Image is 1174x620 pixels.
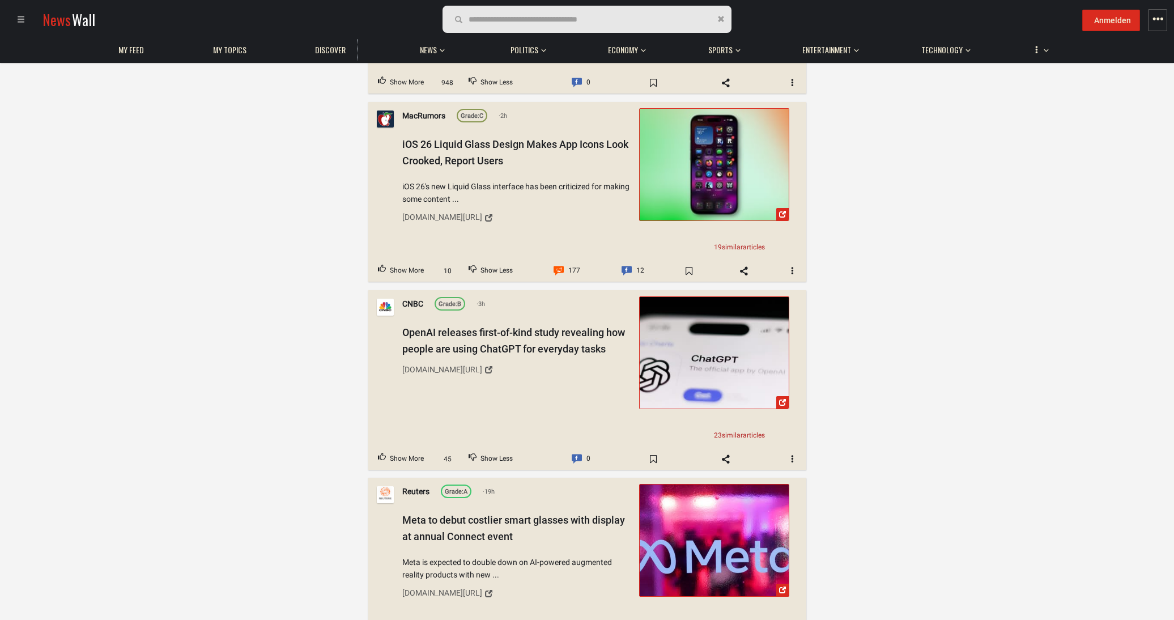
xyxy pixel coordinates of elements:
span: Discover [315,45,346,55]
span: similar [722,431,743,439]
a: Technology [916,39,968,61]
a: Reuters [402,486,429,498]
a: Meta to debut costlier smart glasses with display at annual Connect event [639,484,789,597]
a: Grade:C [457,109,487,122]
span: Grade: [445,489,463,496]
span: similar [722,243,743,251]
span: Show More [390,75,424,90]
span: My Feed [118,45,144,55]
span: Meta is expected to double down on AI-powered augmented reality products with new ... [402,556,631,581]
span: Show Less [480,264,513,278]
img: iOS 26 Liquid Glass Design Makes App Icons Look Crooked, Report Users [639,109,788,220]
button: Downvote [459,260,522,282]
span: 3h [477,299,485,309]
button: Politics [505,34,546,61]
a: Comment [544,260,590,282]
span: 2h [499,111,507,121]
a: Sports [703,39,738,61]
span: Share [709,74,742,92]
span: Show More [390,452,424,466]
a: Politics [505,39,544,61]
img: Profile picture of CNBC [377,299,394,316]
span: Bookmark [637,74,670,92]
a: 19similararticles [709,241,769,253]
a: CNBC [402,298,423,310]
span: 0 [586,452,590,466]
a: 23similararticles [709,430,769,441]
a: [DOMAIN_NAME][URL] [402,360,631,379]
button: Upvote [368,260,433,282]
div: [DOMAIN_NAME][URL] [402,587,482,600]
span: Bookmark [637,449,670,468]
a: Economy [602,39,644,61]
img: Meta to debut costlier smart glasses with display at annual Connect event [639,485,788,596]
a: Grade:A [441,485,471,498]
img: OpenAI releases first-of-kind study revealing how people are using ChatGPT ... [639,297,788,409]
span: Grade: [439,300,457,308]
a: OpenAI releases first-of-kind study revealing how people are using ChatGPT ... [639,296,789,409]
a: Comment [562,448,600,470]
span: Bookmark [673,262,705,280]
button: Anmelden [1082,10,1140,31]
a: [DOMAIN_NAME][URL] [402,208,631,227]
span: Grade: [461,112,479,120]
span: 177 [568,264,580,278]
span: News [42,9,71,30]
span: 19 articles [714,243,765,251]
span: Share [727,262,760,280]
span: Sports [708,45,733,55]
a: Comment [562,72,600,94]
span: 10 [437,265,457,276]
button: Economy [602,34,646,61]
span: Share [709,449,742,468]
button: Downvote [459,448,522,470]
div: B [439,299,461,309]
span: 19h [483,487,495,497]
a: Comment [611,260,653,282]
span: News [420,45,437,55]
img: Profile picture of MacRumors [377,111,394,128]
span: Wall [72,9,95,30]
span: Meta to debut costlier smart glasses with display at annual Connect event [402,514,625,542]
div: C [461,111,483,121]
button: Upvote [368,448,433,470]
a: [DOMAIN_NAME][URL] [402,584,631,604]
button: Technology [916,34,971,61]
button: News [414,34,448,61]
span: 0 [586,75,590,90]
span: Politics [511,45,538,55]
a: News [414,39,443,61]
a: Entertainment [797,39,857,61]
span: Technology [921,45,963,55]
span: 45 [437,453,457,464]
span: Show More [390,264,424,278]
span: Anmelden [1094,16,1131,25]
div: A [445,487,467,498]
button: Upvote [368,72,433,94]
div: [DOMAIN_NAME][URL] [402,211,482,223]
span: iOS 26 Liquid Glass Design Makes App Icons Look Crooked, Report Users [402,138,628,167]
span: Show Less [480,452,513,466]
button: Entertainment [797,34,859,61]
span: 23 articles [714,431,765,439]
span: Entertainment [802,45,851,55]
span: Economy [608,45,638,55]
div: [DOMAIN_NAME][URL] [402,363,482,375]
span: OpenAI releases first-of-kind study revealing how people are using ChatGPT for everyday tasks [402,326,625,355]
span: iOS 26's new Liquid Glass interface has been criticized for making some content ... [402,180,631,205]
a: NewsWall [42,9,95,30]
span: Show Less [480,75,513,90]
button: Sports [703,34,741,61]
span: 948 [437,78,457,88]
a: MacRumors [402,109,445,122]
button: Downvote [459,72,522,94]
span: My topics [213,45,246,55]
span: 12 [636,264,644,278]
a: iOS 26 Liquid Glass Design Makes App Icons Look Crooked, Report Users [639,108,789,221]
a: Grade:B [435,297,465,311]
img: Profile picture of Reuters [377,486,394,503]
